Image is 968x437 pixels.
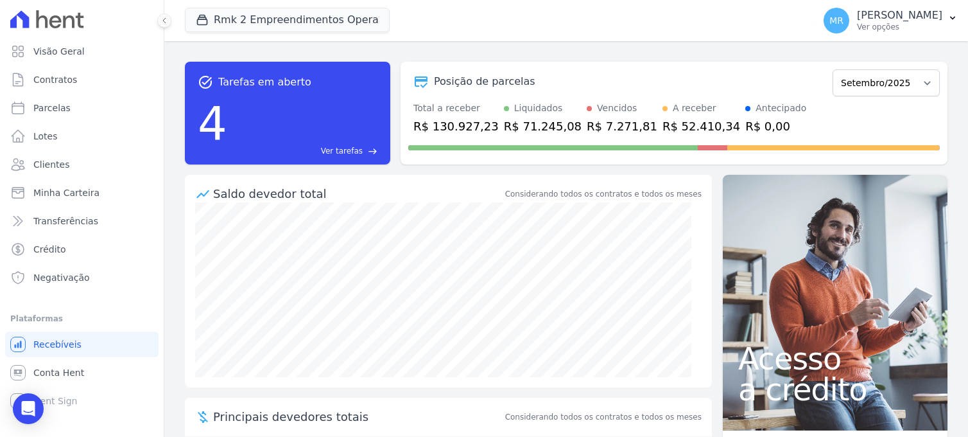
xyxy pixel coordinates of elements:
span: Considerando todos os contratos e todos os meses [505,411,702,423]
a: Parcelas [5,95,159,121]
span: Negativação [33,271,90,284]
div: R$ 130.927,23 [413,118,499,135]
div: R$ 71.245,08 [504,118,582,135]
a: Crédito [5,236,159,262]
button: Rmk 2 Empreendimentos Opera [185,8,390,32]
a: Negativação [5,265,159,290]
div: R$ 7.271,81 [587,118,657,135]
a: Lotes [5,123,159,149]
div: 4 [198,90,227,157]
span: Parcelas [33,102,71,114]
span: east [368,147,377,156]
span: Transferências [33,215,98,227]
div: Antecipado [756,102,806,115]
a: Conta Hent [5,360,159,386]
span: Clientes [33,158,69,171]
div: Vencidos [597,102,637,115]
div: R$ 52.410,34 [662,118,740,135]
span: Tarefas em aberto [218,75,311,90]
button: MR [PERSON_NAME] Ver opções [813,3,968,39]
span: Principais devedores totais [213,408,503,425]
span: Contratos [33,73,77,86]
a: Visão Geral [5,39,159,64]
span: a crédito [738,374,932,405]
span: Conta Hent [33,366,84,379]
div: Saldo devedor total [213,185,503,202]
div: Considerando todos os contratos e todos os meses [505,188,702,200]
div: Total a receber [413,102,499,115]
span: Recebíveis [33,338,82,351]
div: A receber [673,102,716,115]
a: Ver tarefas east [232,145,377,157]
div: Open Intercom Messenger [13,393,44,424]
p: [PERSON_NAME] [857,9,942,22]
a: Transferências [5,208,159,234]
span: Crédito [33,243,66,256]
div: Posição de parcelas [434,74,535,89]
a: Recebíveis [5,332,159,357]
span: MR [829,16,843,25]
span: Acesso [738,343,932,374]
div: Liquidados [514,102,563,115]
a: Contratos [5,67,159,93]
span: Minha Carteira [33,186,99,199]
span: Visão Geral [33,45,85,58]
div: Plataformas [10,311,153,326]
div: R$ 0,00 [745,118,806,135]
span: task_alt [198,75,213,90]
span: Lotes [33,130,58,143]
p: Ver opções [857,22,942,32]
span: Ver tarefas [321,145,363,157]
a: Minha Carteira [5,180,159,206]
a: Clientes [5,152,159,177]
